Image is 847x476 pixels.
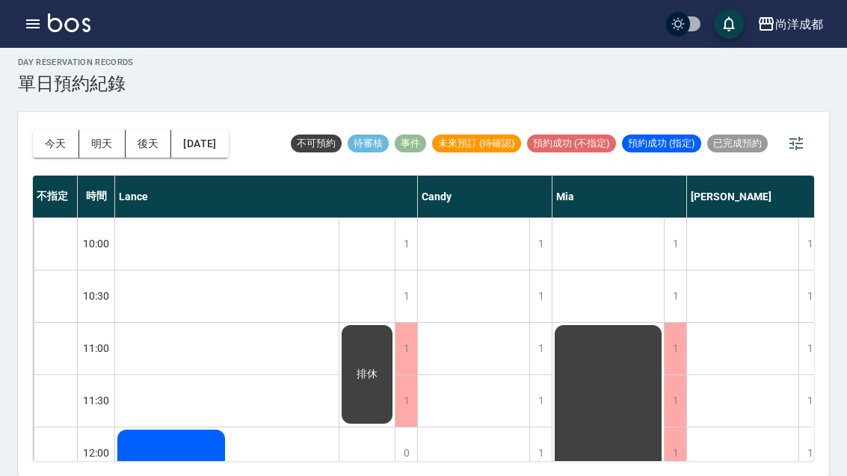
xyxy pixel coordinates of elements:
[775,15,823,34] div: 尚洋成都
[78,374,115,427] div: 11:30
[395,137,426,150] span: 事件
[418,176,552,217] div: Candy
[687,176,822,217] div: [PERSON_NAME]
[354,368,381,381] span: 排休
[395,271,417,322] div: 1
[33,176,78,217] div: 不指定
[78,176,115,217] div: 時間
[348,137,389,150] span: 待審核
[78,217,115,270] div: 10:00
[395,375,417,427] div: 1
[664,375,686,427] div: 1
[751,9,829,40] button: 尚洋成都
[527,137,616,150] span: 預約成功 (不指定)
[707,137,768,150] span: 已完成預約
[126,130,172,158] button: 後天
[714,9,744,39] button: save
[664,323,686,374] div: 1
[171,130,228,158] button: [DATE]
[291,137,342,150] span: 不可預約
[552,176,687,217] div: Mia
[33,130,79,158] button: 今天
[78,270,115,322] div: 10:30
[798,323,821,374] div: 1
[622,137,701,150] span: 預約成功 (指定)
[48,13,90,32] img: Logo
[664,218,686,270] div: 1
[115,176,418,217] div: Lance
[395,218,417,270] div: 1
[798,218,821,270] div: 1
[529,218,552,270] div: 1
[18,73,134,94] h3: 單日預約紀錄
[18,58,134,67] h2: day Reservation records
[432,137,521,150] span: 未來預訂 (待確認)
[529,375,552,427] div: 1
[798,375,821,427] div: 1
[664,271,686,322] div: 1
[79,130,126,158] button: 明天
[798,271,821,322] div: 1
[529,323,552,374] div: 1
[78,322,115,374] div: 11:00
[529,271,552,322] div: 1
[395,323,417,374] div: 1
